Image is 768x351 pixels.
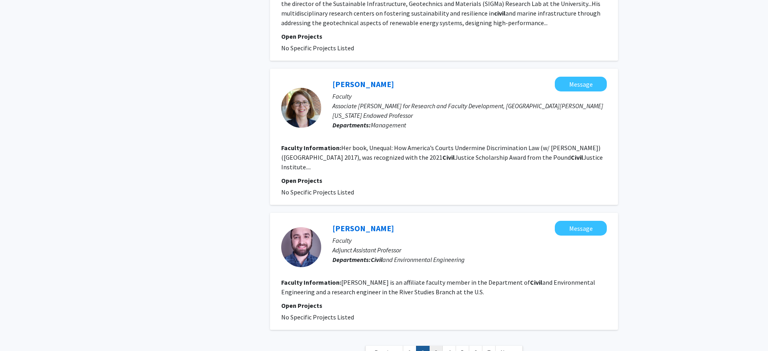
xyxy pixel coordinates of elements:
[332,79,394,89] a: [PERSON_NAME]
[332,223,394,233] a: [PERSON_NAME]
[281,144,341,152] b: Faculty Information:
[555,221,607,236] button: Message Brandon Sansom
[281,32,607,41] p: Open Projects
[332,121,371,129] b: Departments:
[281,144,603,171] fg-read-more: Her book, Unequal: How America’s Courts Undermine Discrimination Law (w/ [PERSON_NAME]) ([GEOGRAP...
[281,313,354,321] span: No Specific Projects Listed
[571,153,583,161] b: Civil
[281,278,595,296] fg-read-more: [PERSON_NAME] is an affiliate faculty member in the Department of and Environmental Engineering a...
[332,101,607,120] p: Associate [PERSON_NAME] for Research and Faculty Development, [GEOGRAPHIC_DATA][PERSON_NAME] [US_...
[281,188,354,196] span: No Specific Projects Listed
[332,256,371,264] b: Departments:
[332,245,607,255] p: Adjunct Assistant Professor
[332,236,607,245] p: Faculty
[281,278,341,286] b: Faculty Information:
[442,153,455,161] b: Civil
[494,9,506,17] b: civil
[281,301,607,310] p: Open Projects
[371,256,382,264] b: Civil
[371,121,406,129] span: Management
[281,176,607,185] p: Open Projects
[555,77,607,91] button: Message Sandra Sperino
[332,91,607,101] p: Faculty
[6,315,34,345] iframe: Chat
[281,44,354,52] span: No Specific Projects Listed
[530,278,542,286] b: Civil
[371,256,465,264] span: and Environmental Engineering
